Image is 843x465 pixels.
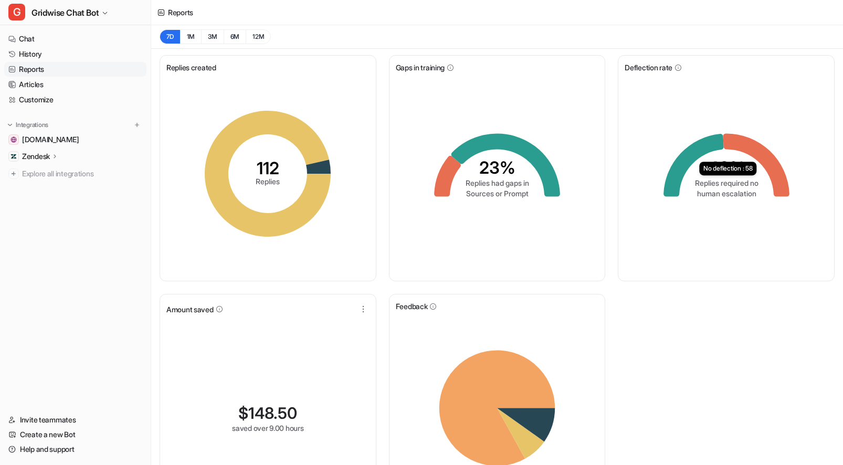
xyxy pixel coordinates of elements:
button: 1M [180,29,202,44]
a: Articles [4,77,146,92]
img: explore all integrations [8,168,19,179]
button: Integrations [4,120,51,130]
a: Invite teammates [4,413,146,427]
a: Create a new Bot [4,427,146,442]
a: History [4,47,146,61]
a: Explore all integrations [4,166,146,181]
div: Reports [168,7,193,18]
a: Customize [4,92,146,107]
span: Amount saved [166,304,214,315]
p: Integrations [16,121,48,129]
a: Help and support [4,442,146,457]
img: Zendesk [10,153,17,160]
img: menu_add.svg [133,121,141,129]
span: 148.50 [248,404,297,422]
button: 6M [224,29,246,44]
tspan: Replies had gaps in [465,178,529,187]
tspan: Sources or Prompt [466,189,528,198]
button: 7D [160,29,180,44]
tspan: Replies required no [694,178,758,187]
span: Gaps in training [396,62,445,73]
span: Deflection rate [625,62,672,73]
tspan: human escalation [697,189,756,198]
img: expand menu [6,121,14,129]
img: gridwise.io [10,136,17,143]
span: [DOMAIN_NAME] [22,134,79,145]
tspan: Replies [256,177,280,186]
tspan: 48% [708,157,745,178]
span: Feedback [396,301,428,312]
a: Reports [4,62,146,77]
span: Gridwise Chat Bot [31,5,99,20]
tspan: 23% [479,157,515,178]
span: G [8,4,25,20]
span: Explore all integrations [22,165,142,182]
a: gridwise.io[DOMAIN_NAME] [4,132,146,147]
tspan: 112 [257,158,279,178]
a: Chat [4,31,146,46]
div: saved over 9.00 hours [232,422,303,434]
span: Replies created [166,62,216,73]
div: $ [238,404,297,422]
button: 12M [246,29,271,44]
p: Zendesk [22,151,50,162]
button: 3M [201,29,224,44]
